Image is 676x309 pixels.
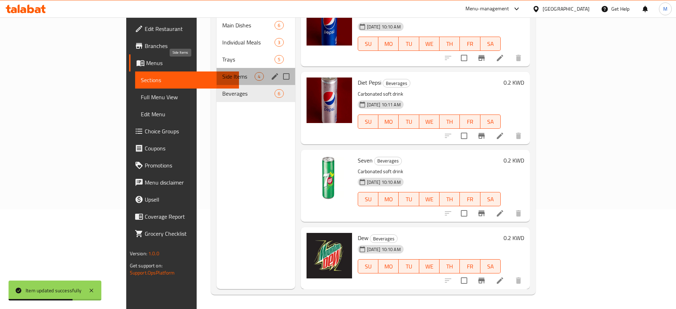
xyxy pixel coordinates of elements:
[422,261,437,272] span: WE
[129,225,239,242] a: Grocery Checklist
[457,50,472,65] span: Select to update
[504,233,524,243] h6: 0.2 KWD
[473,49,490,66] button: Branch-specific-item
[370,234,398,243] div: Beverages
[222,55,275,64] span: Trays
[222,89,275,98] span: Beverages
[358,192,378,206] button: SU
[358,167,501,176] p: Carbonated soft drink
[275,56,283,63] span: 5
[473,272,490,289] button: Branch-specific-item
[496,54,504,62] a: Edit menu item
[378,259,399,273] button: MO
[222,38,275,47] span: Individual Meals
[358,233,368,243] span: Dew
[145,212,233,221] span: Coverage Report
[148,249,159,258] span: 1.0.0
[361,194,376,204] span: SU
[275,90,283,97] span: 6
[381,117,396,127] span: MO
[361,39,376,49] span: SU
[129,54,239,71] a: Menus
[510,272,527,289] button: delete
[275,55,283,64] div: items
[130,261,163,270] span: Get support on:
[480,259,501,273] button: SA
[510,49,527,66] button: delete
[460,37,480,51] button: FR
[307,155,352,201] img: Seven
[504,78,524,87] h6: 0.2 KWD
[217,85,295,102] div: Beverages6
[358,37,378,51] button: SU
[442,261,457,272] span: TH
[146,59,233,67] span: Menus
[483,117,498,127] span: SA
[480,114,501,129] button: SA
[145,229,233,238] span: Grocery Checklist
[419,259,440,273] button: WE
[217,68,295,85] div: Side Items4edit
[364,179,404,186] span: [DATE] 10:10 AM
[473,127,490,144] button: Branch-specific-item
[463,117,477,127] span: FR
[440,37,460,51] button: TH
[135,106,239,123] a: Edit Menu
[383,79,410,87] div: Beverages
[401,194,416,204] span: TU
[129,123,239,140] a: Choice Groups
[145,161,233,170] span: Promotions
[358,155,373,166] span: Seven
[222,21,275,30] span: Main Dishes
[145,42,233,50] span: Branches
[129,174,239,191] a: Menu disclaimer
[378,192,399,206] button: MO
[483,39,498,49] span: SA
[399,259,419,273] button: TU
[275,21,283,30] div: items
[307,78,352,123] img: Diet Pepsi
[463,194,477,204] span: FR
[275,38,283,47] div: items
[496,276,504,285] a: Edit menu item
[442,194,457,204] span: TH
[145,25,233,33] span: Edit Restaurant
[442,39,457,49] span: TH
[358,114,378,129] button: SU
[463,261,477,272] span: FR
[135,71,239,89] a: Sections
[510,205,527,222] button: delete
[270,71,280,82] button: edit
[275,22,283,29] span: 6
[457,273,472,288] span: Select to update
[460,259,480,273] button: FR
[483,261,498,272] span: SA
[26,287,81,294] div: Item updated successfully
[473,205,490,222] button: Branch-specific-item
[378,37,399,51] button: MO
[374,157,401,165] span: Beverages
[255,73,263,80] span: 4
[483,194,498,204] span: SA
[496,132,504,140] a: Edit menu item
[381,39,396,49] span: MO
[543,5,590,13] div: [GEOGRAPHIC_DATA]
[399,114,419,129] button: TU
[217,17,295,34] div: Main Dishes6
[217,51,295,68] div: Trays5
[457,206,472,221] span: Select to update
[460,192,480,206] button: FR
[358,259,378,273] button: SU
[401,39,416,49] span: TU
[422,39,437,49] span: WE
[442,117,457,127] span: TH
[275,39,283,46] span: 3
[401,261,416,272] span: TU
[361,261,376,272] span: SU
[129,37,239,54] a: Branches
[130,268,175,277] a: Support.OpsPlatform
[480,37,501,51] button: SA
[364,101,404,108] span: [DATE] 10:11 AM
[145,195,233,204] span: Upsell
